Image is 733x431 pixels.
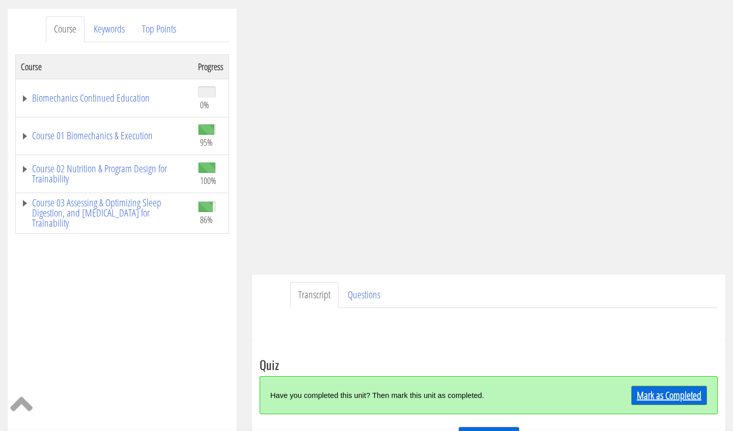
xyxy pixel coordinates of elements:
a: Mark as Completed [631,386,707,405]
h3: Quiz [260,358,718,371]
a: Keywords [86,16,133,42]
span: 100% [200,175,216,186]
a: Questions [340,282,388,308]
th: Progress [193,54,229,79]
a: Course 02 Nutrition & Program Design for Trainability [21,164,188,184]
a: Biomechanics Continued Education [21,93,188,103]
a: Transcript [290,282,339,308]
a: Course [46,16,84,42]
span: 86% [200,214,213,225]
a: Top Points [134,16,184,42]
span: 0% [200,99,209,110]
a: Course 03 Assessing & Optimizing Sleep Digestion, and [MEDICAL_DATA] for Trainability [21,198,188,228]
a: Course 01 Biomechanics & Execution [21,131,188,141]
span: 95% [200,137,213,148]
th: Course [16,54,193,79]
div: Have you completed this unit? Then mark this unit as completed. [270,384,593,406]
